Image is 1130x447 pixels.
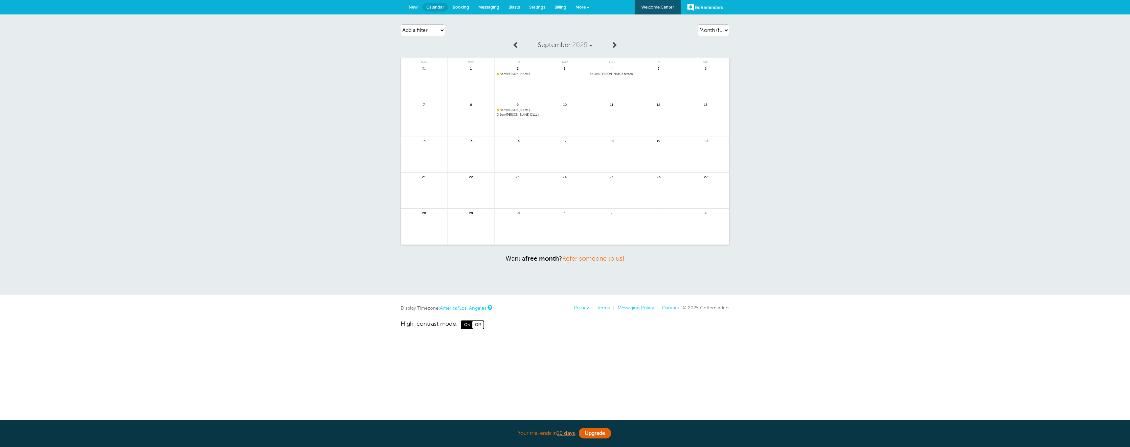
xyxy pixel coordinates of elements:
[597,305,610,310] a: Terms
[508,5,520,10] span: Blasts
[562,174,568,179] span: 24
[683,305,729,310] span: © 2025 GoReminders
[554,5,566,10] span: Billing
[515,210,521,215] span: 30
[515,174,521,179] span: 23
[703,102,709,107] span: 13
[421,210,427,215] span: 28
[468,210,474,215] span: 29
[703,174,709,179] span: 27
[609,210,615,215] span: 2
[609,138,615,143] span: 18
[497,113,539,117] span: Dheeraj Db11 front brakes
[618,305,654,310] a: Messaging Policy
[656,174,662,179] span: 26
[562,138,568,143] span: 17
[468,138,474,143] span: 15
[609,66,615,71] span: 4
[448,58,494,64] span: Mon
[497,108,539,112] a: 9am[PERSON_NAME]
[515,66,521,71] span: 2
[562,66,568,71] span: 3
[541,58,588,64] span: Wed
[401,255,729,262] p: Want a ?
[468,102,474,107] span: 8
[440,305,486,311] a: America/Los_Angeles
[497,72,499,75] span: Confirmed. Changing the appointment date will unconfirm the appointment.
[590,72,633,76] span: Ed michell screen wash bottle
[497,72,539,76] span: Colin
[462,321,472,328] span: On
[529,5,545,10] span: Settings
[589,305,594,311] li: |
[538,41,571,49] span: September
[515,138,521,143] span: 16
[478,5,499,10] span: Messaging
[662,305,679,310] a: Contact
[426,5,444,10] span: Calendar
[609,174,615,179] span: 25
[401,426,729,440] div: Your trial ends in .
[1104,421,1123,440] iframe: Resource center
[656,66,662,71] span: 5
[703,66,709,71] span: 6
[497,72,539,76] a: 9am[PERSON_NAME]
[401,58,447,64] span: Sun
[409,5,418,10] span: New
[610,305,614,311] li: |
[401,320,458,329] span: High-contrast mode:
[421,66,427,71] span: 31
[421,102,427,107] span: 7
[421,138,427,143] span: 14
[703,138,709,143] span: 20
[453,5,469,10] span: Booking
[500,108,506,112] span: 9am
[557,430,575,436] a: 10 days
[515,102,521,107] span: 9
[468,174,474,179] span: 22
[401,320,729,329] a: High-contrast mode: On Off
[562,255,624,262] a: Refer someone to us!
[495,58,541,64] span: Tue
[421,174,427,179] span: 21
[579,428,611,438] a: Upgrade
[562,210,568,215] span: 1
[576,5,586,10] span: More
[635,58,682,64] span: Fri
[682,58,729,64] span: Sat
[497,108,499,111] span: Confirmed. Changing the appointment date will unconfirm the appointment.
[656,138,662,143] span: 19
[656,210,662,215] span: 3
[594,72,599,76] span: 8am
[500,113,506,116] span: 9am
[572,41,587,49] span: 2025
[609,102,615,107] span: 11
[703,210,709,215] span: 4
[574,305,589,310] a: Privacy
[497,108,539,112] span: Chetan Venkatesh
[500,72,506,76] span: 9am
[497,113,539,117] a: 9am[PERSON_NAME] Db11 front brakes
[654,305,659,311] li: |
[401,305,491,311] div: Display Timezone:
[588,58,635,64] span: Thu
[487,305,491,310] a: This is the timezone being used to display dates and times to you on this device. Click the timez...
[590,72,633,76] a: 8am[PERSON_NAME] screen wash bottle
[468,66,474,71] span: 1
[562,102,568,107] span: 10
[656,102,662,107] span: 12
[525,255,559,262] strong: free month
[523,38,607,52] a: September 2025
[422,3,448,12] a: Calendar
[472,321,484,328] span: Off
